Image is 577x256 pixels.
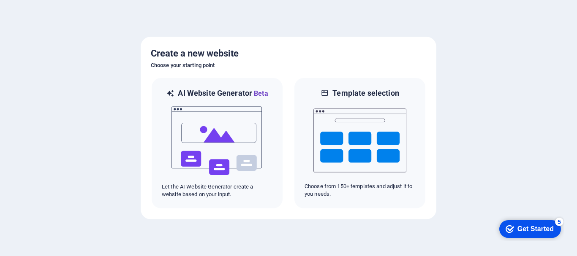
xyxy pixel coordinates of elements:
div: 5 [63,2,71,10]
h6: Template selection [332,88,399,98]
h6: AI Website Generator [178,88,268,99]
h6: Choose your starting point [151,60,426,70]
div: Get Started [25,9,61,17]
div: AI Website GeneratorBetaaiLet the AI Website Generator create a website based on your input. [151,77,283,209]
p: Let the AI Website Generator create a website based on your input. [162,183,272,198]
h5: Create a new website [151,47,426,60]
span: Beta [252,89,268,97]
div: Template selectionChoose from 150+ templates and adjust it to you needs. [294,77,426,209]
img: ai [171,99,264,183]
p: Choose from 150+ templates and adjust it to you needs. [305,183,415,198]
div: Get Started 5 items remaining, 0% complete [7,4,68,22]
